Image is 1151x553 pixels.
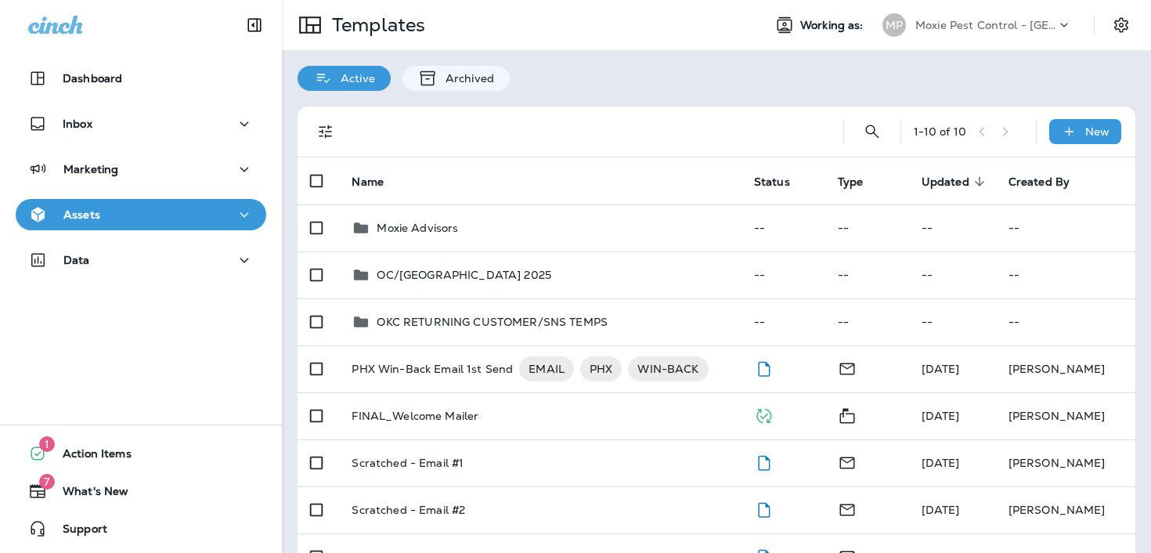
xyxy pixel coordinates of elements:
span: PHX [580,361,622,377]
span: Action Items [47,447,132,466]
td: [PERSON_NAME] [996,392,1135,439]
span: What's New [47,485,128,504]
span: Published [754,407,774,421]
button: 1Action Items [16,438,266,469]
p: FINAL_Welcome Mailer [352,410,478,422]
button: Dashboard [16,63,266,94]
span: Created By [1008,175,1070,189]
td: -- [909,251,996,298]
p: Active [333,72,375,85]
span: Status [754,175,790,189]
span: 1 [39,436,55,452]
td: -- [825,251,909,298]
span: WIN-BACK [628,361,708,377]
p: Inbox [63,117,92,130]
span: 7 [39,474,55,490]
div: WIN-BACK [628,356,708,381]
span: Created By [1008,175,1090,189]
p: OC/[GEOGRAPHIC_DATA] 2025 [377,269,551,281]
div: MP [882,13,906,37]
p: Moxie Advisors [377,222,458,234]
p: Archived [438,72,494,85]
span: J-P Scoville [922,409,960,423]
p: Scratched - Email #2 [352,504,465,516]
td: -- [741,204,825,251]
span: Type [838,175,864,189]
td: -- [996,251,1135,298]
span: Draft [754,454,774,468]
td: -- [909,298,996,345]
p: Templates [326,13,425,37]
span: Email [838,501,857,515]
button: Marketing [16,154,266,185]
span: Updated [922,175,990,189]
td: [PERSON_NAME] [996,439,1135,486]
button: Data [16,244,266,276]
span: Working as: [800,19,867,32]
span: Updated [922,175,969,189]
span: Mailer [838,407,857,421]
button: Assets [16,199,266,230]
button: Settings [1107,11,1135,39]
td: -- [909,204,996,251]
button: Search Templates [857,116,888,147]
p: Dashboard [63,72,122,85]
span: Deanna Durrant [922,362,960,376]
span: J-P Scoville [922,503,960,517]
button: Filters [310,116,341,147]
span: Email [838,360,857,374]
span: Email [838,454,857,468]
p: PHX Win-Back Email 1st Send [352,356,513,381]
p: Moxie Pest Control - [GEOGRAPHIC_DATA] [915,19,1056,31]
p: Scratched - Email #1 [352,457,464,469]
span: Support [47,522,107,541]
p: Assets [63,208,100,221]
span: Status [754,175,810,189]
p: OKC RETURNING CUSTOMER/SNS TEMPS [377,316,607,328]
p: New [1085,125,1110,138]
button: Collapse Sidebar [233,9,276,41]
button: 7What's New [16,475,266,507]
button: Inbox [16,108,266,139]
button: Support [16,513,266,544]
span: Type [838,175,884,189]
td: -- [825,204,909,251]
span: J-P Scoville [922,456,960,470]
td: -- [996,298,1135,345]
td: [PERSON_NAME] [996,345,1135,392]
td: -- [825,298,909,345]
td: -- [741,251,825,298]
p: Data [63,254,90,266]
span: Name [352,175,404,189]
div: PHX [580,356,622,381]
span: Draft [754,360,774,374]
td: -- [996,204,1135,251]
td: -- [741,298,825,345]
div: 1 - 10 of 10 [914,125,966,138]
span: EMAIL [519,361,574,377]
td: [PERSON_NAME] [996,486,1135,533]
div: EMAIL [519,356,574,381]
span: Draft [754,501,774,515]
span: Name [352,175,384,189]
p: Marketing [63,163,118,175]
